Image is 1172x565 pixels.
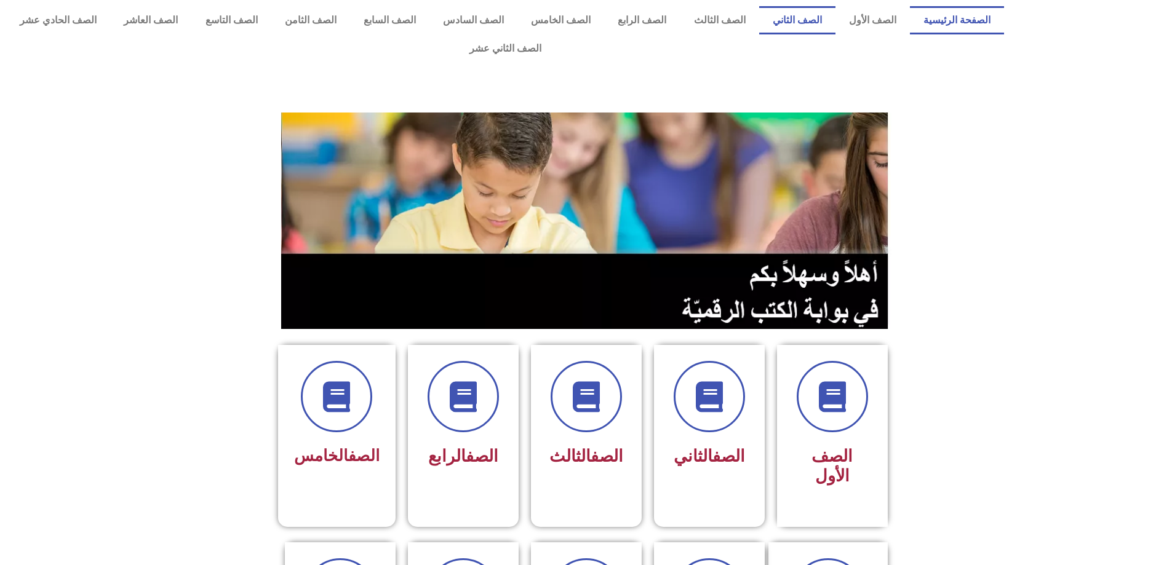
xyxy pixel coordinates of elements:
a: الصف التاسع [191,6,271,34]
span: الثالث [549,446,623,466]
a: الصف الثاني [759,6,835,34]
span: الصف الأول [811,446,853,486]
a: الصف الثالث [680,6,759,34]
a: الصف الثاني عشر [6,34,1004,63]
a: الصف [348,446,380,465]
a: الصف الثامن [271,6,350,34]
a: الصف الحادي عشر [6,6,110,34]
a: الصف [466,446,498,466]
a: الصف [712,446,745,466]
span: الرابع [428,446,498,466]
a: الصف [591,446,623,466]
span: الثاني [674,446,745,466]
a: الصف السادس [429,6,517,34]
span: الخامس [294,446,380,465]
a: الصف الرابع [604,6,680,34]
a: الصف الأول [835,6,910,34]
a: الصفحة الرئيسية [910,6,1004,34]
a: الصف الخامس [517,6,604,34]
a: الصف السابع [350,6,429,34]
a: الصف العاشر [110,6,191,34]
